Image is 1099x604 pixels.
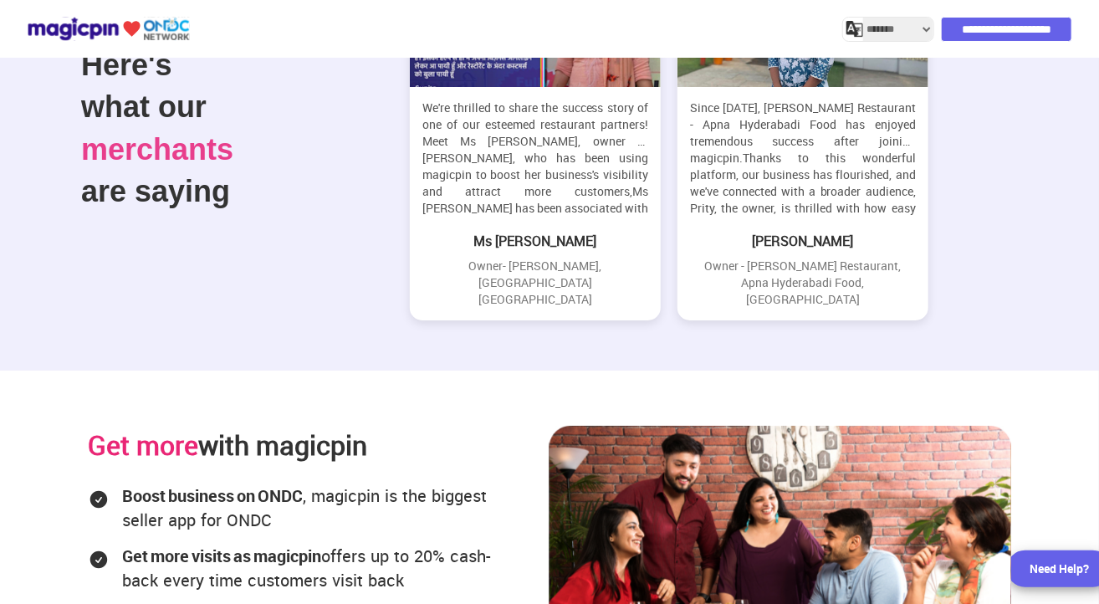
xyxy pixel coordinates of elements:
button: Previous [529,571,545,588]
span: with magicpin [88,427,367,463]
img: ondc-logo-new-small.8a59708e.svg [27,14,190,44]
span: Get more [88,427,198,463]
h3: Ms [PERSON_NAME] [410,234,661,249]
text: offers up to 20% cash-back every time customers visit back [122,545,490,591]
div: Need Help? [1030,560,1089,577]
h2: Here's what our are saying [81,44,233,213]
p: Owner- [PERSON_NAME], [GEOGRAPHIC_DATA] [GEOGRAPHIC_DATA] [410,258,661,320]
p: We're thrilled to share the success story of one of our esteemed restaurant partners! Meet Ms [PE... [410,87,661,218]
p: Since [DATE], [PERSON_NAME] Restaurant - Apna Hyderabadi Food has enjoyed tremendous success afte... [677,87,928,218]
img: tick-icon.72658796.svg [88,549,110,571]
img: tick-icon.72658796.svg [88,489,110,510]
text: , magicpin is the biggest seller app for ONDC [122,484,487,531]
span: Get more visits as magicpin [122,545,321,567]
span: Boost business on ONDC [122,484,303,507]
img: j2MGCQAAAABJRU5ErkJggg== [846,21,863,38]
h3: [PERSON_NAME] [677,234,928,249]
p: Owner - [PERSON_NAME] Restaurant, Apna Hyderabadi Food, [GEOGRAPHIC_DATA] [677,258,928,320]
span: merchants [81,132,233,166]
